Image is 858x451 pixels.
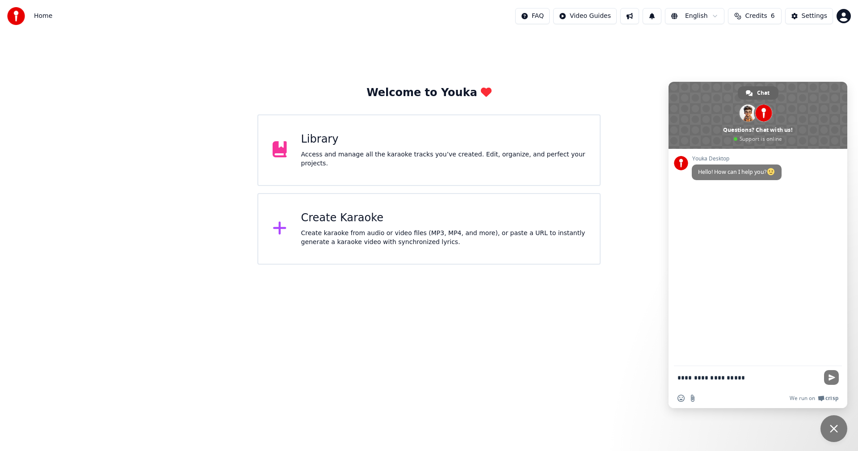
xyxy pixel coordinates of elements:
[745,12,767,21] span: Credits
[677,395,685,402] span: Insert an emoji
[301,229,586,247] div: Create karaoke from audio or video files (MP3, MP4, and more), or paste a URL to instantly genera...
[301,211,586,225] div: Create Karaoke
[677,374,819,382] textarea: Compose your message...
[7,7,25,25] img: youka
[34,12,52,21] nav: breadcrumb
[785,8,833,24] button: Settings
[738,86,778,100] div: Chat
[757,86,770,100] span: Chat
[515,8,550,24] button: FAQ
[692,156,782,162] span: Youka Desktop
[825,395,838,402] span: Crisp
[34,12,52,21] span: Home
[366,86,492,100] div: Welcome to Youka
[728,8,782,24] button: Credits6
[820,415,847,442] div: Close chat
[301,150,586,168] div: Access and manage all the karaoke tracks you’ve created. Edit, organize, and perfect your projects.
[771,12,775,21] span: 6
[553,8,617,24] button: Video Guides
[802,12,827,21] div: Settings
[790,395,838,402] a: We run onCrisp
[824,370,839,385] span: Send
[698,168,775,176] span: Hello! How can I help you?
[301,132,586,147] div: Library
[689,395,696,402] span: Send a file
[790,395,815,402] span: We run on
